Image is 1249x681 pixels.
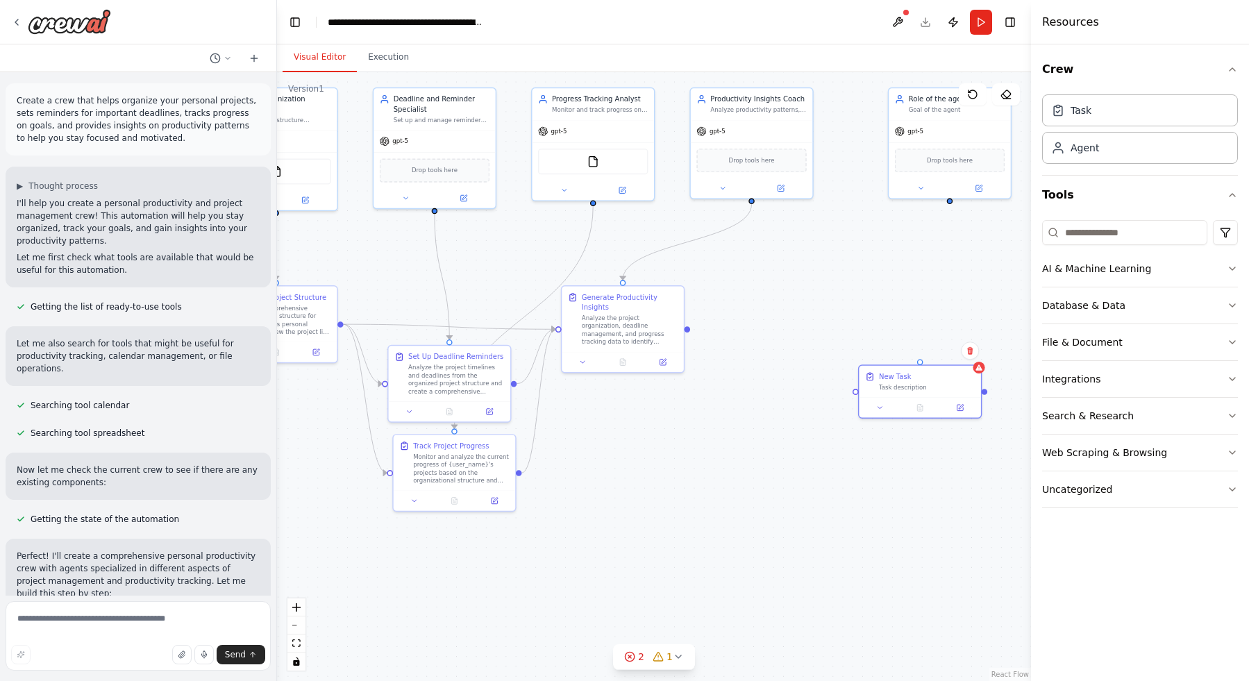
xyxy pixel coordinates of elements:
[433,495,475,507] button: No output available
[907,128,923,135] span: gpt-5
[287,598,305,671] div: React Flow controls
[950,183,1007,194] button: Open in side panel
[408,364,504,396] div: Analyze the project timelines and deadlines from the organized project structure and create a com...
[1042,14,1099,31] h4: Resources
[344,319,383,389] g: Edge from f670616d-b7fb-4627-b962-d59bbcb45420 to 6af277a4-e616-40ec-89c9-bc8131e4ed51
[1042,482,1112,496] div: Uncategorized
[1071,103,1091,117] div: Task
[1042,372,1100,386] div: Integrations
[31,428,144,439] span: Searching tool spreadsheet
[373,87,496,210] div: Deadline and Reminder SpecialistSet up and manage reminder systems for important deadlines, miles...
[31,301,182,312] span: Getting the list of ready-to-use tools
[28,180,98,192] span: Thought process
[582,292,678,312] div: Generate Productivity Insights
[667,650,673,664] span: 1
[1042,446,1167,460] div: Web Scraping & Browsing
[909,106,1005,114] div: Goal of the agent
[287,634,305,653] button: fit view
[729,155,775,165] span: Drop tools here
[1042,251,1238,287] button: AI & Machine Learning
[17,94,260,144] p: Create a crew that helps organize your personal projects, sets reminders for important deadlines,...
[1000,12,1020,32] button: Hide right sidebar
[28,9,111,34] img: Logo
[879,383,975,391] div: Task description
[271,216,280,280] g: Edge from 34c7e941-c823-4b55-a72b-d3afabaa5b4e to f670616d-b7fb-4627-b962-d59bbcb45420
[888,87,1012,199] div: Role of the agentGoal of the agentgpt-5Drop tools here
[17,251,260,276] p: Let me first check what tools are available that would be useful for this automation.
[943,402,977,414] button: Open in side panel
[753,183,809,194] button: Open in side panel
[17,197,260,247] p: I'll help you create a personal productivity and project management crew! This automation will he...
[413,441,489,451] div: Track Project Progress
[602,356,644,368] button: No output available
[613,644,695,670] button: 21
[594,185,651,196] button: Open in side panel
[328,15,484,29] nav: breadcrumb
[517,324,555,389] g: Edge from 6af277a4-e616-40ec-89c9-bc8131e4ed51 to 885e2f0b-f0f7-4b0b-a025-51b88395abc6
[909,94,1005,104] div: Role of the agent
[899,402,941,414] button: No output available
[31,514,179,525] span: Getting the state of the automation
[344,319,387,478] g: Edge from f670616d-b7fb-4627-b962-d59bbcb45420 to 3fc2bede-8ab4-4e3d-8f7d-8266140b30db
[1042,176,1238,215] button: Tools
[646,356,680,368] button: Open in side panel
[1042,324,1238,360] button: File & Document
[1042,361,1238,397] button: Integrations
[1042,335,1123,349] div: File & Document
[858,364,982,419] div: New TaskTask description
[1042,262,1151,276] div: AI & Machine Learning
[394,94,489,115] div: Deadline and Reminder Specialist
[1042,50,1238,89] button: Crew
[991,671,1029,678] a: React Flow attribution
[1071,141,1099,155] div: Agent
[430,214,455,339] g: Edge from 565f63ec-2e9a-4d9a-a209-3c6feda2f4a5 to 6af277a4-e616-40ec-89c9-bc8131e4ed51
[552,94,648,104] div: Progress Tracking Analyst
[17,550,260,600] p: Perfect! I'll create a comprehensive personal productivity crew with agents specialized in differ...
[17,337,260,375] p: Let me also search for tools that might be useful for productivity tracking, calendar management,...
[217,645,265,664] button: Send
[587,155,599,167] img: FileReadTool
[428,405,470,417] button: No output available
[449,206,598,428] g: Edge from d7f4d52a-a1c2-49e6-89b3-af5608a9680b to 3fc2bede-8ab4-4e3d-8f7d-8266140b30db
[638,650,644,664] span: 2
[413,453,509,485] div: Monitor and analyze the current progress of {user_name}'s projects based on the organizational st...
[478,495,512,507] button: Open in side panel
[552,106,648,114] div: Monitor and track progress on {user_name}'s goals and projects, creating detailed progress report...
[1042,215,1238,519] div: Tools
[1042,398,1238,434] button: Search & Research
[235,292,326,302] div: Organize Project Structure
[710,128,726,135] span: gpt-5
[194,645,214,664] button: Click to speak your automation idea
[11,645,31,664] button: Improve this prompt
[288,83,324,94] div: Version 1
[710,106,806,114] div: Analyze productivity patterns, identify areas for improvement, and provide personalized insights ...
[235,116,330,124] div: Organize and structure personal projects by creating comprehensive project plans, categorizing ta...
[287,598,305,616] button: zoom in
[392,137,408,145] span: gpt-5
[472,405,506,417] button: Open in side panel
[17,464,260,489] p: Now let me check the current crew to see if there are any existing components:
[225,649,246,660] span: Send
[243,50,265,67] button: Start a new chat
[285,12,305,32] button: Hide left sidebar
[412,165,458,175] span: Drop tools here
[214,87,337,211] div: Project Organization ManagerOrganize and structure personal projects by creating comprehensive pr...
[287,616,305,634] button: zoom out
[299,346,333,358] button: Open in side panel
[1042,471,1238,507] button: Uncategorized
[1042,409,1134,423] div: Search & Research
[531,87,655,201] div: Progress Tracking AnalystMonitor and track progress on {user_name}'s goals and projects, creating...
[561,285,685,373] div: Generate Productivity InsightsAnalyze the project organization, deadline management, and progress...
[277,194,333,206] button: Open in side panel
[344,319,555,334] g: Edge from f670616d-b7fb-4627-b962-d59bbcb45420 to 885e2f0b-f0f7-4b0b-a025-51b88395abc6
[689,87,813,199] div: Productivity Insights CoachAnalyze productivity patterns, identify areas for improvement, and pro...
[214,285,337,363] div: Organize Project StructureCreate a comprehensive organizational structure for {user_name}'s perso...
[927,155,973,165] span: Drop tools here
[270,165,282,177] img: FileReadTool
[551,128,567,135] span: gpt-5
[235,304,330,336] div: Create a comprehensive organizational structure for {user_name}'s personal projects. Review the p...
[618,204,757,280] g: Edge from bff2fb27-9b3b-42d7-833d-5db21f5086a9 to 885e2f0b-f0f7-4b0b-a025-51b88395abc6
[1042,299,1125,312] div: Database & Data
[961,342,979,360] button: Delete node
[521,324,555,478] g: Edge from 3fc2bede-8ab4-4e3d-8f7d-8266140b30db to 885e2f0b-f0f7-4b0b-a025-51b88395abc6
